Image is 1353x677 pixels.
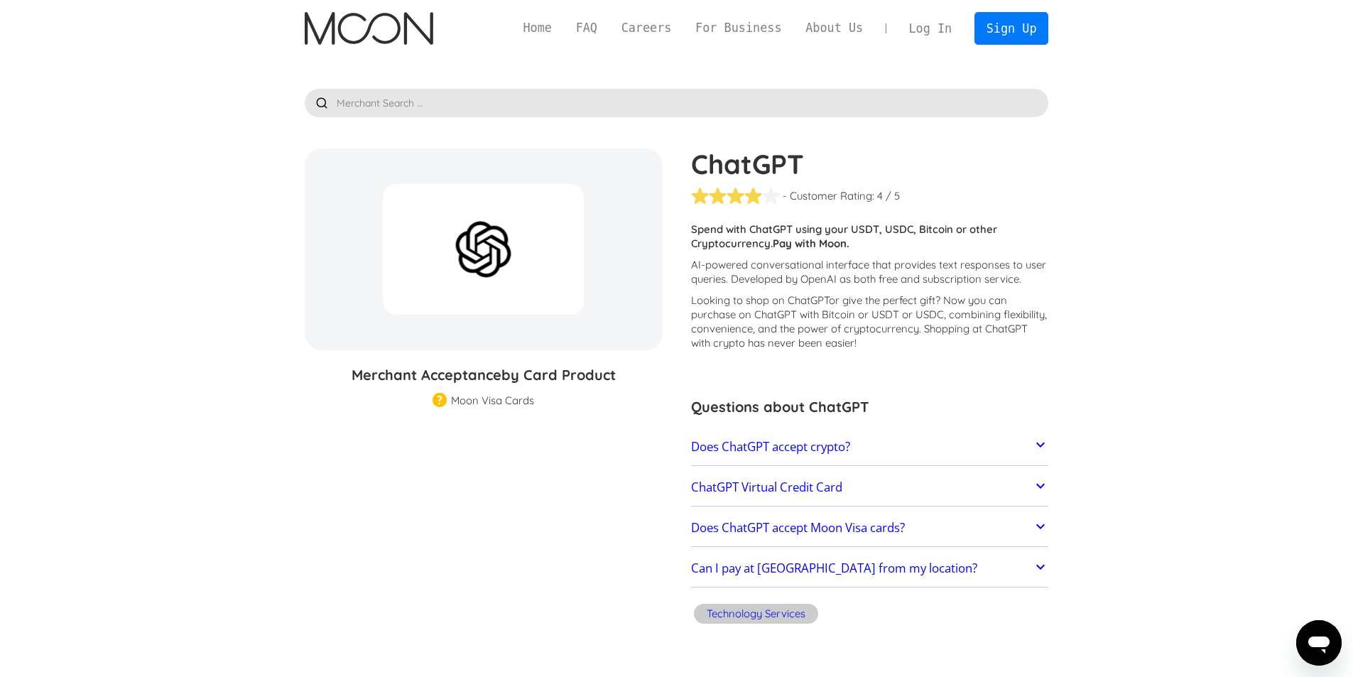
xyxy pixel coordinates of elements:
[974,12,1048,44] a: Sign Up
[609,19,683,37] a: Careers
[897,13,964,44] a: Log In
[783,189,874,203] div: - Customer Rating:
[691,258,1049,286] p: AI-powered conversational interface that provides text responses to user queries. Developed by Op...
[691,561,977,575] h2: Can I pay at [GEOGRAPHIC_DATA] from my location?
[691,440,850,454] h2: Does ChatGPT accept crypto?
[691,521,905,535] h2: Does ChatGPT accept Moon Visa cards?
[691,602,821,629] a: Technology Services
[691,396,1049,418] h3: Questions about ChatGPT
[886,189,900,203] div: / 5
[305,12,433,45] img: Moon Logo
[691,293,1049,350] p: Looking to shop on ChatGPT ? Now you can purchase on ChatGPT with Bitcoin or USDT or USDC, combin...
[691,513,1049,543] a: Does ChatGPT accept Moon Visa cards?
[564,19,609,37] a: FAQ
[305,364,663,386] h3: Merchant Acceptance
[691,472,1049,502] a: ChatGPT Virtual Credit Card
[683,19,793,37] a: For Business
[877,189,883,203] div: 4
[1296,620,1342,666] iframe: Botão para abrir a janela de mensagens
[829,293,935,307] span: or give the perfect gift
[773,237,849,250] strong: Pay with Moon.
[691,480,842,494] h2: ChatGPT Virtual Credit Card
[691,554,1049,584] a: Can I pay at [GEOGRAPHIC_DATA] from my location?
[451,394,534,408] div: Moon Visa Cards
[707,607,805,621] div: Technology Services
[691,222,1049,251] p: Spend with ChatGPT using your USDT, USDC, Bitcoin or other Cryptocurrency.
[691,148,1049,180] h1: ChatGPT
[501,366,616,384] span: by Card Product
[691,432,1049,462] a: Does ChatGPT accept crypto?
[305,89,1049,117] input: Merchant Search ...
[305,12,433,45] a: home
[511,19,564,37] a: Home
[793,19,875,37] a: About Us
